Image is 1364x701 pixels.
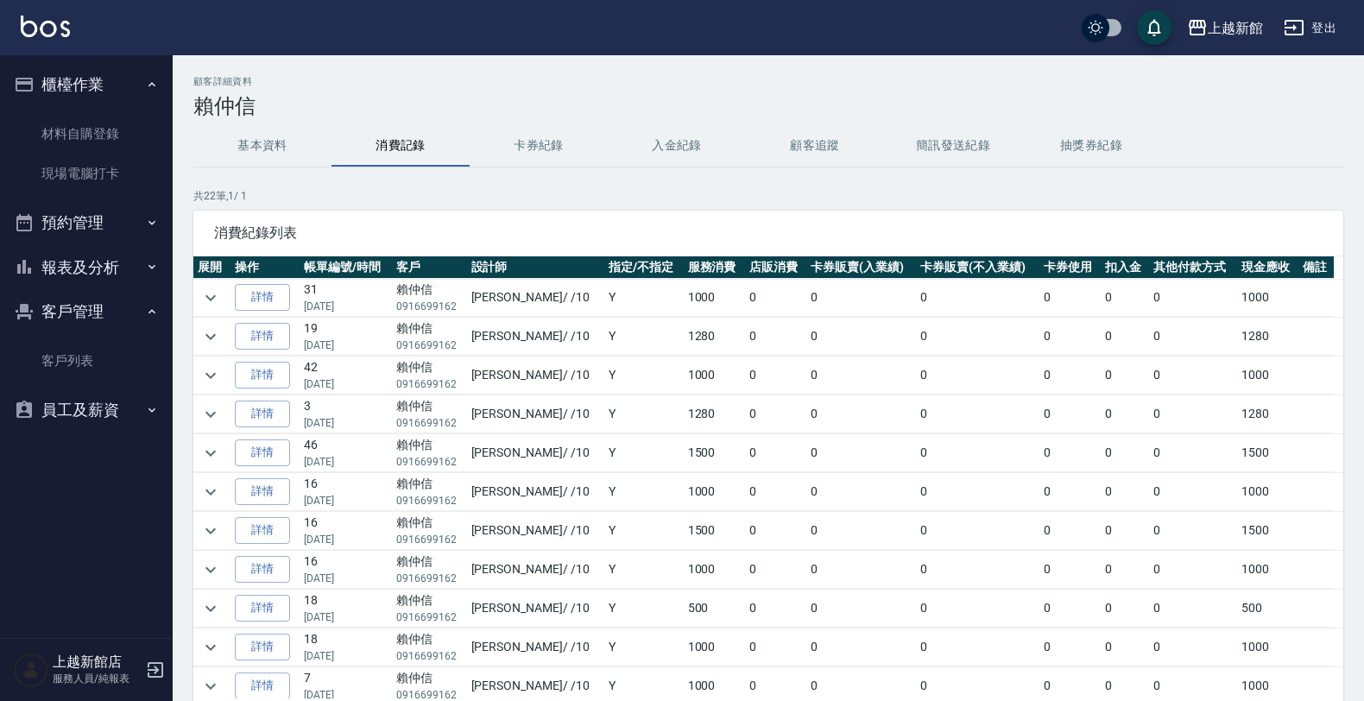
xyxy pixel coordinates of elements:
a: 詳情 [235,517,290,544]
td: 0 [916,551,1039,589]
th: 其他付款方式 [1149,256,1236,279]
td: 0 [806,512,916,550]
button: expand row [198,557,224,583]
td: 1000 [684,279,745,317]
td: Y [604,512,684,550]
td: 0 [1039,318,1101,356]
td: 0 [745,434,806,472]
td: 0 [745,279,806,317]
td: 0 [745,318,806,356]
button: expand row [198,363,224,388]
th: 展開 [193,256,230,279]
p: [DATE] [304,609,388,625]
td: [PERSON_NAME] / /10 [467,434,604,472]
td: 0 [1039,473,1101,511]
td: 0 [1149,318,1236,356]
td: Y [604,628,684,666]
p: 0916699162 [396,532,462,547]
td: 500 [684,590,745,628]
td: 賴仲信 [392,434,466,472]
td: 0 [745,357,806,395]
td: Y [604,279,684,317]
td: 0 [1149,434,1236,472]
td: 1000 [684,473,745,511]
td: 1000 [1237,473,1298,511]
td: Y [604,551,684,589]
td: 賴仲信 [392,473,466,511]
p: 0916699162 [396,571,462,586]
td: 0 [806,590,916,628]
td: 0 [1039,279,1101,317]
a: 詳情 [235,556,290,583]
td: 0 [916,434,1039,472]
p: 0916699162 [396,648,462,664]
td: [PERSON_NAME] / /10 [467,551,604,589]
td: 0 [1149,473,1236,511]
th: 指定/不指定 [604,256,684,279]
button: expand row [198,440,224,466]
td: 0 [745,473,806,511]
td: 0 [1101,512,1149,550]
p: 0916699162 [396,415,462,431]
p: [DATE] [304,571,388,586]
td: 0 [1039,590,1101,628]
button: 抽獎券紀錄 [1022,125,1160,167]
td: 0 [1039,551,1101,589]
td: 0 [1101,434,1149,472]
span: 消費紀錄列表 [214,224,1323,242]
td: 0 [916,318,1039,356]
a: 詳情 [235,439,290,466]
button: 櫃檯作業 [7,62,166,107]
p: 共 22 筆, 1 / 1 [193,188,1343,204]
th: 客戶 [392,256,466,279]
td: 1280 [684,318,745,356]
p: 0916699162 [396,376,462,392]
a: 詳情 [235,323,290,350]
td: 1000 [684,551,745,589]
td: 賴仲信 [392,395,466,433]
p: [DATE] [304,376,388,392]
button: 上越新館 [1180,10,1270,46]
p: [DATE] [304,299,388,314]
a: 詳情 [235,284,290,311]
td: 0 [916,357,1039,395]
p: 0916699162 [396,454,462,470]
td: 0 [745,628,806,666]
button: expand row [198,596,224,622]
td: Y [604,473,684,511]
td: 0 [745,395,806,433]
td: 0 [916,512,1039,550]
td: 0 [1101,473,1149,511]
td: 0 [1149,395,1236,433]
th: 現金應收 [1237,256,1298,279]
button: 基本資料 [193,125,332,167]
button: 消費記錄 [332,125,470,167]
td: 賴仲信 [392,590,466,628]
td: 0 [916,395,1039,433]
h2: 顧客詳細資料 [193,76,1343,87]
td: 500 [1237,590,1298,628]
td: Y [604,434,684,472]
th: 扣入金 [1101,256,1149,279]
button: expand row [198,401,224,427]
td: 0 [1039,628,1101,666]
button: expand row [198,324,224,350]
td: Y [604,395,684,433]
p: [DATE] [304,648,388,664]
td: 18 [300,628,392,666]
td: 1000 [684,357,745,395]
td: 16 [300,551,392,589]
td: [PERSON_NAME] / /10 [467,318,604,356]
button: 卡券紀錄 [470,125,608,167]
td: [PERSON_NAME] / /10 [467,512,604,550]
p: [DATE] [304,454,388,470]
td: 3 [300,395,392,433]
button: 報表及分析 [7,245,166,290]
img: Person [14,653,48,687]
a: 詳情 [235,595,290,622]
td: 0 [806,357,916,395]
td: 0 [1149,628,1236,666]
a: 詳情 [235,634,290,660]
td: 0 [745,590,806,628]
button: 登出 [1277,12,1343,44]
